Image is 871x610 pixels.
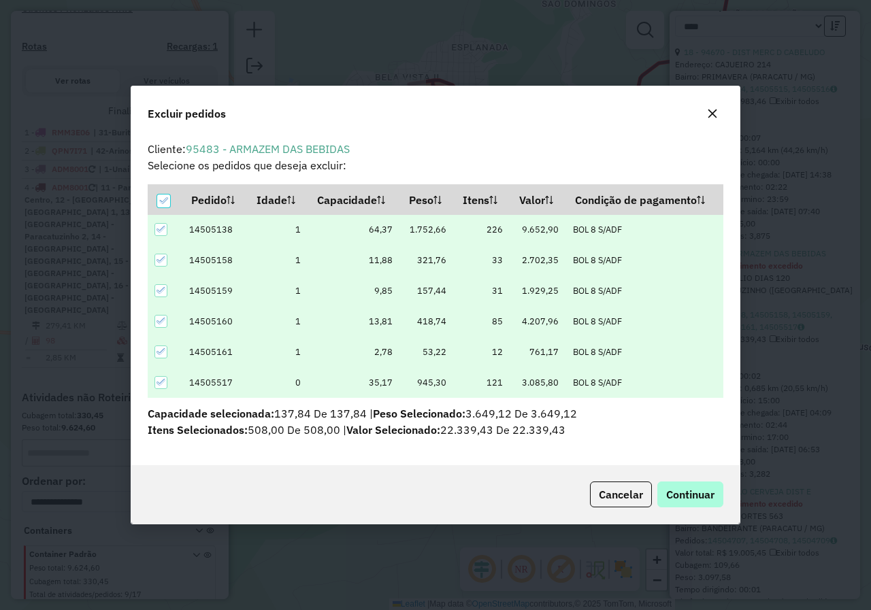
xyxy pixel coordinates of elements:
[248,337,308,367] td: 1
[454,245,510,275] td: 33
[510,245,566,275] td: 2.702,35
[346,423,440,437] span: Valor Selecionado:
[510,275,566,306] td: 1.929,25
[454,306,510,337] td: 85
[308,367,400,398] td: 35,17
[565,185,723,214] th: Condição de pagamento
[308,275,400,306] td: 9,85
[248,214,308,245] td: 1
[510,367,566,398] td: 3.085,80
[148,157,723,173] p: Selecione os pedidos que deseja excluir:
[148,105,226,122] span: Excluir pedidos
[510,214,566,245] td: 9.652,90
[657,481,723,507] button: Continuar
[454,214,510,245] td: 226
[399,306,454,337] td: 418,74
[599,488,643,501] span: Cancelar
[182,275,248,306] td: 14505159
[373,407,465,420] span: Peso Selecionado:
[248,245,308,275] td: 1
[565,367,723,398] td: BOL 8 S/ADF
[454,275,510,306] td: 31
[182,185,248,214] th: Pedido
[148,423,346,437] span: 508,00 De 508,00 |
[510,185,566,214] th: Valor
[590,481,652,507] button: Cancelar
[308,185,400,214] th: Capacidade
[148,423,248,437] span: Itens Selecionados:
[148,422,723,438] p: 22.339,43 De 22.339,43
[565,306,723,337] td: BOL 8 S/ADF
[454,337,510,367] td: 12
[565,275,723,306] td: BOL 8 S/ADF
[186,142,350,156] a: 95483 - ARMAZEM DAS BEBIDAS
[399,337,454,367] td: 53,22
[182,337,248,367] td: 14505161
[182,245,248,275] td: 14505158
[148,407,274,420] span: Capacidade selecionada:
[248,275,308,306] td: 1
[565,214,723,245] td: BOL 8 S/ADF
[248,185,308,214] th: Idade
[399,367,454,398] td: 945,30
[182,306,248,337] td: 14505160
[148,405,723,422] p: 137,84 De 137,84 | 3.649,12 De 3.649,12
[666,488,714,501] span: Continuar
[308,306,400,337] td: 13,81
[148,142,350,156] span: Cliente:
[510,337,566,367] td: 761,17
[308,337,400,367] td: 2,78
[182,367,248,398] td: 14505517
[248,306,308,337] td: 1
[399,214,454,245] td: 1.752,66
[182,214,248,245] td: 14505138
[248,367,308,398] td: 0
[454,367,510,398] td: 121
[399,275,454,306] td: 157,44
[399,245,454,275] td: 321,76
[565,337,723,367] td: BOL 8 S/ADF
[454,185,510,214] th: Itens
[565,245,723,275] td: BOL 8 S/ADF
[510,306,566,337] td: 4.207,96
[308,214,400,245] td: 64,37
[308,245,400,275] td: 11,88
[399,185,454,214] th: Peso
